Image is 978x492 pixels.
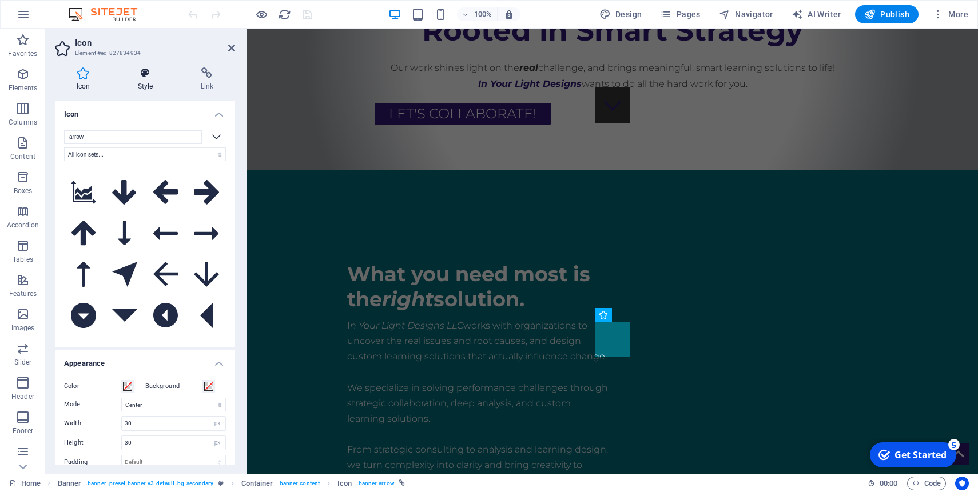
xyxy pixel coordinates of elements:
button: Arrow Left (IcoFont) [146,173,185,212]
span: Publish [864,9,909,20]
i: This element is a customizable preset [218,480,224,486]
button: Design [595,5,647,23]
button: Click here to leave preview mode and continue editing [255,7,268,21]
a: Click to cancel selection. Double-click to open Pages [9,477,41,490]
label: Width [64,420,121,426]
div: Ion Ios Arrow Down (Ionicons) [208,130,226,144]
input: Search icons (square, star half, etc.) [64,130,202,144]
p: Footer [13,426,33,435]
p: Favorites [8,49,37,58]
span: . banner-content [278,477,320,490]
button: Chart Arrows Axis (IcoFont) [64,173,103,212]
p: Accordion [7,221,39,230]
i: Reload page [278,8,291,21]
h4: Icon [55,101,235,121]
span: AI Writer [792,9,841,20]
button: Ion Android Arrow Back (Ionicons) [146,255,185,294]
label: Color [64,379,121,393]
h2: Icon [75,38,235,48]
img: Editor Logo [66,7,152,21]
div: Get Started 5 items remaining, 0% complete [6,5,93,30]
span: Click to select. Double-click to edit [58,477,82,490]
span: More [932,9,968,20]
span: Code [912,477,941,490]
nav: breadcrumb [58,477,405,490]
h4: Style [116,67,179,91]
div: Design (Ctrl+Alt+Y) [595,5,647,23]
h4: Appearance [55,350,235,370]
button: Publish [855,5,919,23]
span: Navigator [719,9,773,20]
button: Ion Android Arrow Down (Ionicons) [187,255,226,294]
span: Design [599,9,642,20]
div: Get Started [31,11,83,23]
button: Arrow Down (IcoFont) [105,173,144,212]
label: Mode [64,398,121,411]
span: . banner .preset-banner-v3-default .bg-secondary [86,477,213,490]
p: Features [9,289,37,298]
span: 00 00 [880,477,897,490]
p: Elements [9,83,38,93]
p: Columns [9,118,37,127]
button: Long Arrow Down (IcoFont) [105,214,144,253]
p: Tables [13,255,33,264]
button: Ion Android Arrow Dropleft Circle (Ionicons) [146,296,185,335]
h3: Element #ed-827834934 [75,48,212,58]
span: Click to select. Double-click to edit [337,477,352,490]
p: Header [11,392,34,401]
label: Padding [64,459,121,465]
span: . banner-arrow [357,477,394,490]
i: This element is linked [399,480,405,486]
h4: Icon [55,67,116,91]
button: Pages [655,5,705,23]
span: Click to select. Double-click to edit [241,477,273,490]
button: Ion Android Arrow Dropdown (Ionicons) [105,296,144,335]
button: Long Arrow Right (IcoFont) [187,214,226,253]
h6: 100% [474,7,492,21]
button: Arrow Up (IcoFont) [64,214,103,253]
h4: Link [179,67,235,91]
button: 100% [457,7,498,21]
button: AI Writer [787,5,846,23]
button: Arrow Right (IcoFont) [187,173,226,212]
button: Usercentrics [955,477,969,490]
button: Ion Android Arrow Dropleft (Ionicons) [187,296,226,335]
button: Long Arrow Left (IcoFont) [146,214,185,253]
p: Images [11,323,35,333]
span: : [888,479,889,487]
p: Boxes [14,186,33,195]
h6: Session time [868,477,898,490]
div: 5 [85,1,96,13]
i: On resize automatically adjust zoom level to fit chosen device. [504,9,514,19]
span: Pages [660,9,700,20]
button: Ion Android Arrow Dropdown Circle (Ionicons) [64,296,103,335]
button: Location Arrow (IcoFont) [105,255,144,294]
p: Slider [14,358,32,367]
label: Background [145,379,202,393]
button: Long Arrow Up (IcoFont) [64,255,103,294]
button: reload [277,7,291,21]
button: Navigator [714,5,778,23]
label: Height [64,439,121,446]
button: Code [907,477,946,490]
button: More [928,5,973,23]
p: Content [10,152,35,161]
